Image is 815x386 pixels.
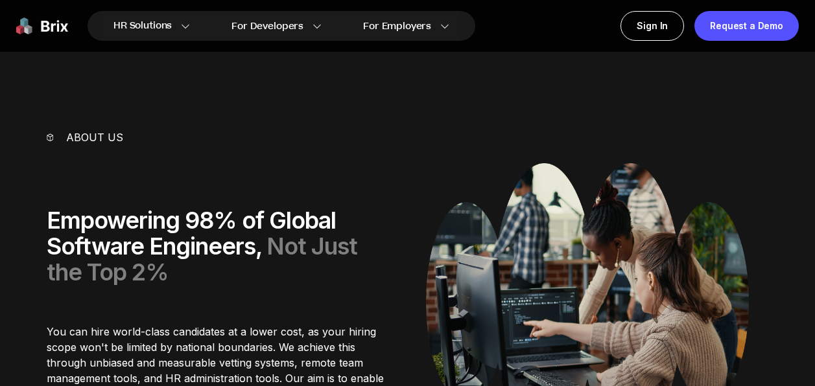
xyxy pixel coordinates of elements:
[47,232,357,286] span: Not Just the Top 2%
[66,130,123,145] p: About us
[47,207,389,285] div: Empowering 98% of Global Software Engineers,
[620,11,684,41] a: Sign In
[363,19,431,33] span: For Employers
[113,16,172,36] span: HR Solutions
[231,19,303,33] span: For Developers
[47,133,53,141] img: vector
[694,11,799,41] a: Request a Demo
